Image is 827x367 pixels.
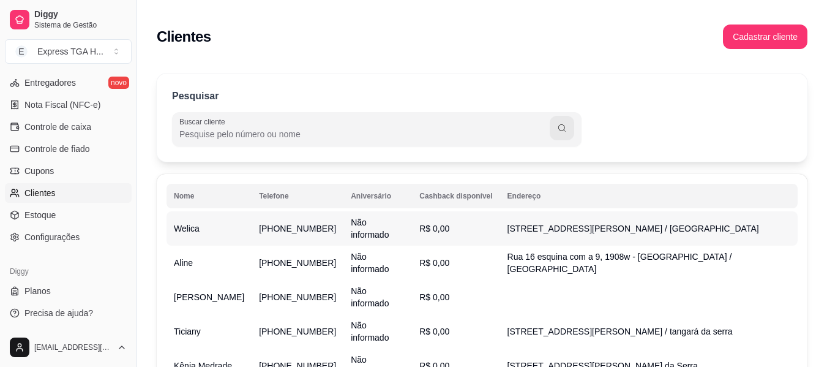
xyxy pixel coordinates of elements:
span: R$ 0,00 [419,292,449,302]
span: Não informado [351,252,389,274]
div: Diggy [5,262,132,281]
a: Planos [5,281,132,301]
span: Sistema de Gestão [34,20,127,30]
span: [PHONE_NUMBER] [259,224,336,233]
span: Cupons [24,165,54,177]
a: Clientes [5,183,132,203]
span: Não informado [351,218,389,240]
th: Aniversário [343,184,412,208]
a: Cupons [5,161,132,181]
th: Nome [167,184,252,208]
input: Buscar cliente [179,128,550,140]
button: [EMAIL_ADDRESS][DOMAIN_NAME] [5,333,132,362]
a: Controle de fiado [5,139,132,159]
span: Configurações [24,231,80,243]
span: Aline [174,258,193,268]
th: Endereço [500,184,798,208]
span: Planos [24,285,51,297]
a: Entregadoresnovo [5,73,132,93]
label: Buscar cliente [179,116,230,127]
span: Entregadores [24,77,76,89]
span: Não informado [351,320,389,342]
span: Controle de caixa [24,121,91,133]
span: [STREET_ADDRESS][PERSON_NAME] / tangará da serra [507,327,733,336]
span: [PERSON_NAME] [174,292,244,302]
a: Nota Fiscal (NFC-e) [5,95,132,115]
button: Cadastrar cliente [723,25,807,49]
span: Welica [174,224,200,233]
span: Rua 16 esquina com a 9, 1908w - [GEOGRAPHIC_DATA] / [GEOGRAPHIC_DATA] [507,252,732,274]
span: Clientes [24,187,56,199]
a: Estoque [5,205,132,225]
span: [STREET_ADDRESS][PERSON_NAME] / [GEOGRAPHIC_DATA] [507,224,759,233]
a: Configurações [5,227,132,247]
a: DiggySistema de Gestão [5,5,132,34]
span: Controle de fiado [24,143,90,155]
th: Telefone [252,184,343,208]
span: Estoque [24,209,56,221]
span: Precisa de ajuda? [24,307,93,319]
h2: Clientes [157,27,211,47]
span: Nota Fiscal (NFC-e) [24,99,100,111]
span: R$ 0,00 [419,224,449,233]
span: E [15,45,28,58]
th: Cashback disponível [412,184,500,208]
button: Select a team [5,39,132,64]
span: [EMAIL_ADDRESS][DOMAIN_NAME] [34,342,112,352]
span: Diggy [34,9,127,20]
a: Controle de caixa [5,117,132,137]
span: R$ 0,00 [419,327,449,336]
p: Pesquisar [172,89,219,104]
span: [PHONE_NUMBER] [259,292,336,302]
span: [PHONE_NUMBER] [259,327,336,336]
span: Não informado [351,286,389,308]
div: Express TGA H ... [37,45,103,58]
span: [PHONE_NUMBER] [259,258,336,268]
a: Precisa de ajuda? [5,303,132,323]
span: Ticiany [174,327,201,336]
span: R$ 0,00 [419,258,449,268]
